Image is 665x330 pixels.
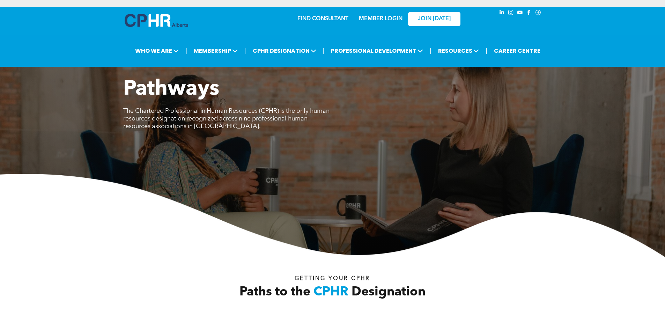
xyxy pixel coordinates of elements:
[297,16,348,22] a: FIND CONSULTANT
[251,44,318,57] span: CPHR DESIGNATION
[408,12,460,26] a: JOIN [DATE]
[359,16,402,22] a: MEMBER LOGIN
[185,44,187,58] li: |
[525,9,533,18] a: facebook
[192,44,240,57] span: MEMBERSHIP
[133,44,181,57] span: WHO WE ARE
[352,286,426,299] span: Designation
[507,9,515,18] a: instagram
[244,44,246,58] li: |
[516,9,524,18] a: youtube
[498,9,506,18] a: linkedin
[436,44,481,57] span: RESOURCES
[123,108,330,130] span: The Chartered Professional in Human Resources (CPHR) is the only human resources designation reco...
[313,286,348,299] span: CPHR
[239,286,310,299] span: Paths to the
[329,44,425,57] span: PROFESSIONAL DEVELOPMENT
[295,276,370,281] span: Getting your Cphr
[534,9,542,18] a: Social network
[486,44,487,58] li: |
[125,14,188,27] img: A blue and white logo for cp alberta
[430,44,431,58] li: |
[123,79,219,100] span: Pathways
[323,44,325,58] li: |
[418,16,451,22] span: JOIN [DATE]
[492,44,542,57] a: CAREER CENTRE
